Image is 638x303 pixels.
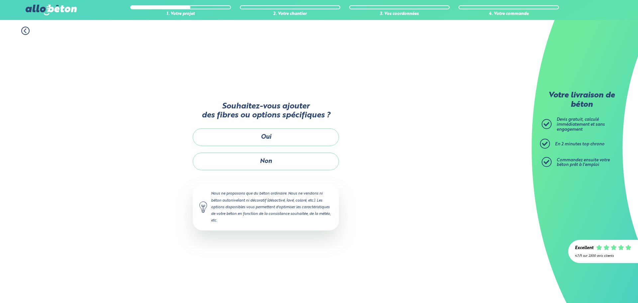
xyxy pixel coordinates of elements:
[557,158,610,167] span: Commandez ensuite votre béton prêt à l'emploi
[193,184,339,230] div: Nous ne proposons que du béton ordinaire. Nous ne vendons ni béton autonivelant ni décoratif (dés...
[575,246,593,251] div: Excellent
[130,12,231,17] div: 1. Votre projet
[459,12,559,17] div: 4. Votre commande
[543,91,620,109] p: Votre livraison de béton
[193,128,339,146] button: Oui
[193,153,339,170] button: Non
[557,117,605,131] span: Devis gratuit, calculé immédiatement et sans engagement
[240,12,340,17] div: 2. Votre chantier
[575,254,631,258] div: 4.7/5 sur 2300 avis clients
[26,5,77,15] img: allobéton
[349,12,450,17] div: 3. Vos coordonnées
[579,277,631,296] iframe: Help widget launcher
[193,102,339,120] p: Souhaitez-vous ajouter des fibres ou options spécifiques ?
[555,142,604,146] span: En 2 minutes top chrono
